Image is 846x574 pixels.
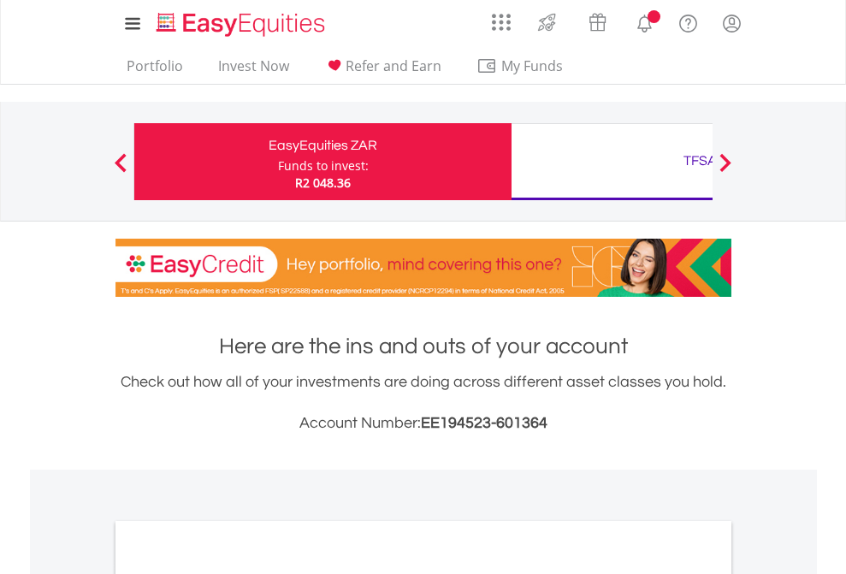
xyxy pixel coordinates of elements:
a: FAQ's and Support [666,4,710,38]
img: vouchers-v2.svg [583,9,612,36]
img: EasyCredit Promotion Banner [115,239,731,297]
a: Vouchers [572,4,623,36]
img: EasyEquities_Logo.png [153,10,332,38]
a: Portfolio [120,57,190,84]
a: Home page [150,4,332,38]
img: thrive-v2.svg [533,9,561,36]
img: grid-menu-icon.svg [492,13,511,32]
span: R2 048.36 [295,175,351,191]
div: Check out how all of your investments are doing across different asset classes you hold. [115,370,731,435]
a: My Profile [710,4,754,42]
h1: Here are the ins and outs of your account [115,331,731,362]
div: Funds to invest: [278,157,369,175]
a: Refer and Earn [317,57,448,84]
a: Invest Now [211,57,296,84]
a: Notifications [623,4,666,38]
button: Next [708,162,742,179]
span: Refer and Earn [346,56,441,75]
span: My Funds [476,55,589,77]
a: AppsGrid [481,4,522,32]
h3: Account Number: [115,411,731,435]
div: EasyEquities ZAR [145,133,501,157]
button: Previous [104,162,138,179]
span: EE194523-601364 [421,415,547,431]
